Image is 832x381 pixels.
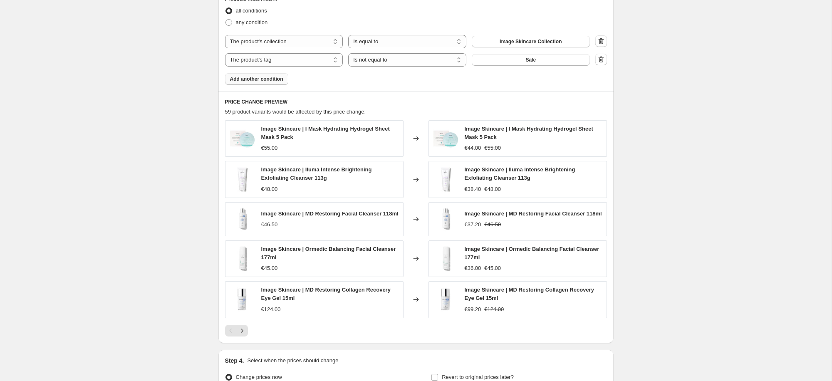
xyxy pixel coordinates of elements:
span: Image Skincare | I Mask Hydrating Hydrogel Sheet Mask 5 Pack [465,126,593,140]
span: Image Skincare | MD Restoring Facial Cleanser 118ml [261,210,399,217]
span: any condition [236,19,268,25]
span: €45.00 [261,265,278,271]
span: €124.00 [261,306,281,312]
span: Image Skincare | I Mask Hydrating Hydrogel Sheet Mask 5 Pack [261,126,390,140]
img: image-skincareimage-skincare-iluma-intense-brightening-exfoliating-cleanser-113g-427378_80x.jpg [433,167,458,192]
img: image-skincareimage-skincare-md-restoring-facial-cleanser-901159_80x.webp [230,207,255,232]
img: Image-Skincare-Hydrating-Hydrogel-Sheet-Mask-5-pack-928459_80x.jpg [230,126,255,151]
nav: Pagination [225,325,248,336]
span: 59 product variants would be affected by this price change: [225,109,366,115]
span: Image Skincare | Iluma Intense Brightening Exfoliating Cleanser 113g [465,166,575,181]
span: all conditions [236,7,267,14]
span: Image Skincare | Ormedic Balancing Facial Cleanser 177ml [261,246,396,260]
span: €48.00 [484,186,501,192]
span: Image Skincare | MD Restoring Collagen Recovery Eye Gel 15ml [465,287,594,301]
span: Image Skincare | Ormedic Balancing Facial Cleanser 177ml [465,246,599,260]
img: image-skincareimage-skincare-md-restoring-facial-cleanser-901159_80x.webp [433,207,458,232]
span: €36.00 [465,265,481,271]
img: image-skincareimage-skincare-iluma-intense-brightening-exfoliating-cleanser-113g-427378_80x.jpg [230,167,255,192]
img: image-skincareimage-skincare-ormedic-balancing-facial-cleanser-221824_80x.jpg [433,246,458,271]
h2: Step 4. [225,356,244,365]
span: €44.00 [465,145,481,151]
button: Image Skincare Collection [472,36,590,47]
span: €38.40 [465,186,481,192]
img: image-skincareimage-skincare-md-restoring-collagen-recovery-eye-gel-124451_80x.webp [433,287,458,312]
img: image-skincareimage-skincare-ormedic-balancing-facial-cleanser-221824_80x.jpg [230,246,255,271]
button: Sale [472,54,590,66]
span: €55.00 [261,145,278,151]
span: Image Skincare | Iluma Intense Brightening Exfoliating Cleanser 113g [261,166,372,181]
span: Sale [525,57,536,63]
span: €37.20 [465,221,481,228]
span: €46.50 [261,221,278,228]
span: €55.00 [484,145,501,151]
span: Image Skincare | MD Restoring Facial Cleanser 118ml [465,210,602,217]
span: Change prices now [236,374,282,380]
span: Image Skincare Collection [500,38,562,45]
span: Image Skincare | MD Restoring Collagen Recovery Eye Gel 15ml [261,287,391,301]
h6: PRICE CHANGE PREVIEW [225,99,607,105]
span: €124.00 [484,306,504,312]
span: Add another condition [230,76,283,82]
span: €99.20 [465,306,481,312]
span: €45.00 [484,265,501,271]
img: Image-Skincare-Hydrating-Hydrogel-Sheet-Mask-5-pack-928459_80x.jpg [433,126,458,151]
p: Select when the prices should change [247,356,338,365]
button: Next [236,325,248,336]
img: image-skincareimage-skincare-md-restoring-collagen-recovery-eye-gel-124451_80x.webp [230,287,255,312]
span: €46.50 [484,221,501,228]
button: Add another condition [225,73,288,85]
span: €48.00 [261,186,278,192]
span: Revert to original prices later? [442,374,514,380]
